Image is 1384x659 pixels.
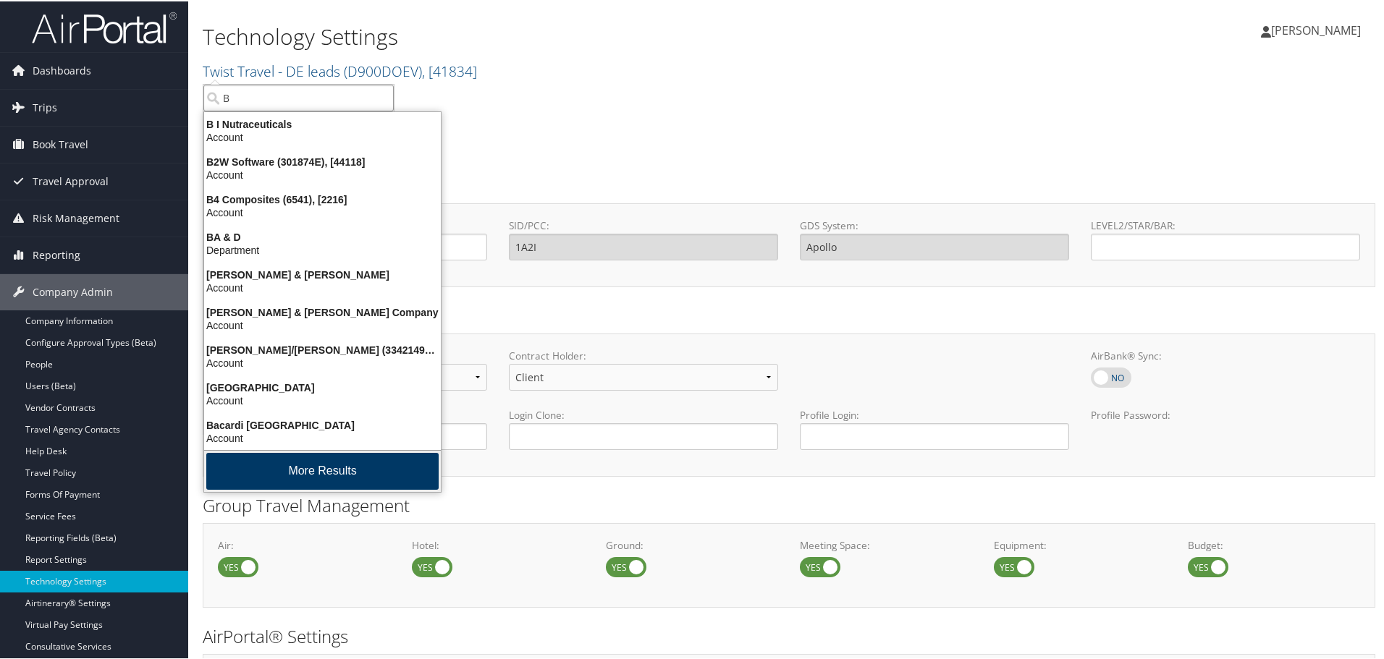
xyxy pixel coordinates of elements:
label: Ground: [606,537,778,551]
span: , [ 41834 ] [422,60,477,80]
label: Hotel: [412,537,584,551]
a: [PERSON_NAME] [1261,7,1375,51]
label: Profile Login: [800,407,1069,448]
label: Profile Password: [1091,407,1360,448]
div: B I Nutraceuticals [195,116,450,129]
div: Bacardi [GEOGRAPHIC_DATA] [195,417,450,430]
label: Contract Holder: [509,347,778,362]
label: SID/PCC: [509,217,778,231]
div: [PERSON_NAME] & [PERSON_NAME] Company [195,305,450,318]
div: BA & D [195,229,450,242]
img: airportal-logo.png [32,9,177,43]
h2: Group Travel Management [203,492,1375,516]
label: AirBank® Sync: [1091,347,1360,362]
div: Account [195,318,450,331]
h2: AirPortal® Settings [203,623,1375,647]
input: Profile Login: [800,422,1069,448]
label: Meeting Space: [800,537,972,551]
div: Account [195,280,450,293]
label: Equipment: [994,537,1166,551]
div: B4 Composites (6541), [2216] [195,192,450,205]
span: Trips [33,88,57,124]
h2: GDS [203,172,1364,197]
span: [PERSON_NAME] [1271,21,1361,37]
span: Dashboards [33,51,91,88]
h2: Online Booking Tool [203,302,1375,327]
span: Reporting [33,236,80,272]
label: Login Clone: [509,407,778,421]
div: Account [195,393,450,406]
span: Company Admin [33,273,113,309]
div: [GEOGRAPHIC_DATA] [195,380,450,393]
h1: Technology Settings [203,20,984,51]
span: ( D900DOEV ) [344,60,422,80]
span: Travel Approval [33,162,109,198]
label: LEVEL2/STAR/BAR: [1091,217,1360,231]
input: Search Accounts [203,83,394,110]
label: GDS System: [800,217,1069,231]
span: Book Travel [33,125,88,161]
div: Account [195,430,450,443]
span: Risk Management [33,199,119,235]
button: More Results [206,451,439,488]
label: Air: [218,537,390,551]
div: [PERSON_NAME]/[PERSON_NAME] (3342149692), [21035] [195,342,450,355]
div: B2W Software (301874E), [44118] [195,154,450,167]
label: AirBank® Sync [1091,366,1131,386]
div: Account [195,355,450,368]
div: Account [195,205,450,218]
div: [PERSON_NAME] & [PERSON_NAME] [195,267,450,280]
div: Department [195,242,450,255]
div: Account [195,167,450,180]
label: Budget: [1188,537,1360,551]
div: Account [195,129,450,143]
a: Twist Travel - DE leads [203,60,477,80]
